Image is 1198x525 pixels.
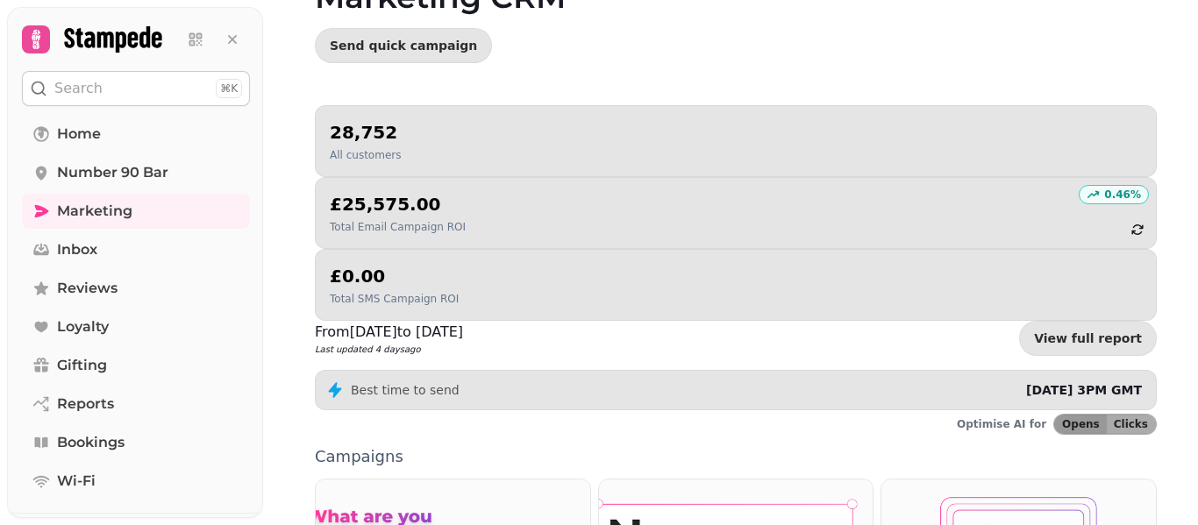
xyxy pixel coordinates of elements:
[22,117,250,152] a: Home
[22,464,250,499] a: Wi-Fi
[315,28,492,63] button: Send quick campaign
[315,343,463,356] p: Last updated 4 days ago
[1019,321,1157,356] a: View full report
[57,201,132,222] span: Marketing
[1026,383,1142,397] span: [DATE] 3PM GMT
[330,120,401,145] h2: 28,752
[57,394,114,415] span: Reports
[22,71,250,106] button: Search⌘K
[1107,415,1156,434] button: Clicks
[22,194,250,229] a: Marketing
[22,155,250,190] a: Number 90 Bar
[22,348,250,383] a: Gifting
[57,355,107,376] span: Gifting
[54,78,103,99] p: Search
[57,278,118,299] span: Reviews
[1054,415,1107,434] button: Opens
[330,292,459,306] p: Total SMS Campaign ROI
[957,417,1046,431] p: Optimise AI for
[57,432,125,453] span: Bookings
[57,316,109,337] span: Loyalty
[57,124,101,145] span: Home
[216,79,242,98] div: ⌘K
[22,387,250,422] a: Reports
[57,239,97,260] span: Inbox
[1123,215,1152,245] button: refresh
[1104,188,1141,202] p: 0.46 %
[22,309,250,344] a: Loyalty
[22,271,250,306] a: Reviews
[330,39,477,52] span: Send quick campaign
[330,220,466,234] p: Total Email Campaign ROI
[1114,419,1148,429] span: Clicks
[1062,419,1100,429] span: Opens
[57,471,96,492] span: Wi-Fi
[330,264,459,288] h2: £0.00
[315,322,463,343] p: From [DATE] to [DATE]
[57,162,168,183] span: Number 90 Bar
[330,192,466,216] h2: £25,575.00
[22,232,250,267] a: Inbox
[351,381,460,399] p: Best time to send
[315,449,1157,465] p: Campaigns
[22,425,250,460] a: Bookings
[330,148,401,162] p: All customers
